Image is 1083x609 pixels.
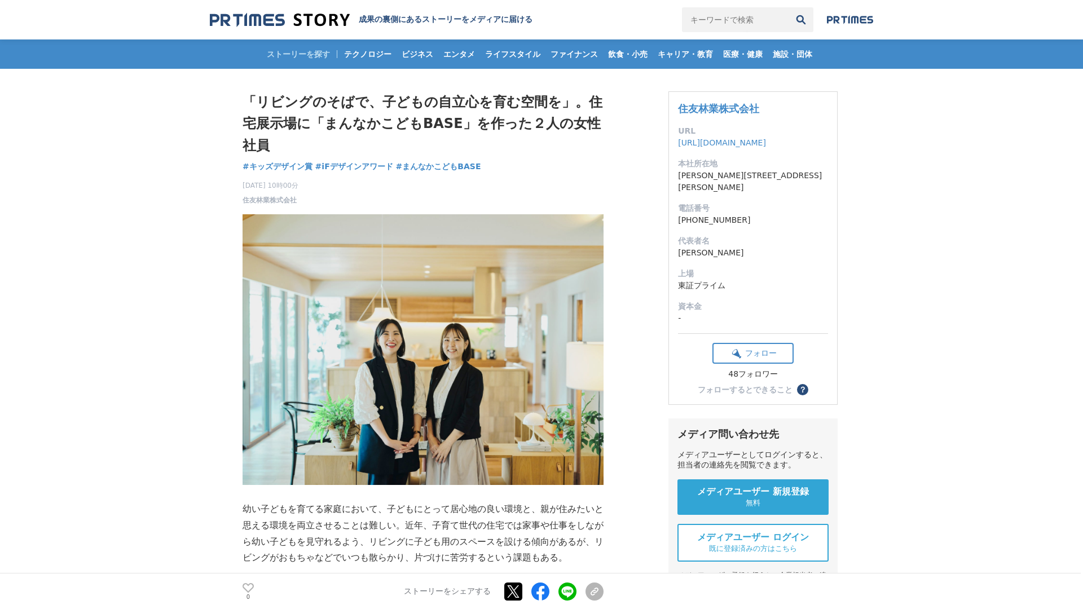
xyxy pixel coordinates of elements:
[768,49,817,59] span: 施設・団体
[359,15,532,25] h2: 成果の裏側にあるストーリーをメディアに届ける
[210,12,532,28] a: 成果の裏側にあるストーリーをメディアに届ける 成果の裏側にあるストーリーをメディアに届ける
[397,39,438,69] a: ビジネス
[243,195,297,205] a: 住友林業株式会社
[653,49,717,59] span: キャリア・教育
[340,49,396,59] span: テクノロジー
[678,103,759,114] a: 住友林業株式会社
[678,312,828,324] dd: -
[677,427,829,441] div: メディア問い合わせ先
[697,486,809,498] span: メディアユーザー 新規登録
[697,532,809,544] span: メディアユーザー ログイン
[243,501,604,566] p: 幼い子どもを育てる家庭において、子どもにとって居心地の良い環境と、親が住みたいと思える環境を両立させることは難しい。近年、子育て世代の住宅では家事や仕事をしながら幼い子どもを見守れるよう、リビン...
[712,369,794,379] div: 48フォロワー
[797,384,808,395] button: ？
[210,12,350,28] img: 成果の裏側にあるストーリーをメディアに届ける
[546,49,602,59] span: ファイナンス
[396,161,481,171] span: #まんなかこどもBASE
[481,39,545,69] a: ライフスタイル
[677,479,829,515] a: メディアユーザー 新規登録 無料
[243,180,298,191] span: [DATE] 10時00分
[678,268,828,280] dt: 上場
[678,170,828,193] dd: [PERSON_NAME][STREET_ADDRESS][PERSON_NAME]
[799,386,807,394] span: ？
[678,280,828,292] dd: 東証プライム
[682,7,789,32] input: キーワードで検索
[678,214,828,226] dd: [PHONE_NUMBER]
[677,524,829,562] a: メディアユーザー ログイン 既に登録済みの方はこちら
[604,49,652,59] span: 飲食・小売
[678,247,828,259] dd: [PERSON_NAME]
[396,161,481,173] a: #まんなかこどもBASE
[340,39,396,69] a: テクノロジー
[719,39,767,69] a: 医療・健康
[404,586,491,597] p: ストーリーをシェアする
[827,15,873,24] img: prtimes
[677,450,829,470] div: メディアユーザーとしてログインすると、担当者の連絡先を閲覧できます。
[481,49,545,59] span: ライフスタイル
[678,158,828,170] dt: 本社所在地
[315,161,393,173] a: #iFデザインアワード
[243,161,312,173] a: #キッズデザイン賞
[243,161,312,171] span: #キッズデザイン賞
[439,39,479,69] a: エンタメ
[678,235,828,247] dt: 代表者名
[768,39,817,69] a: 施設・団体
[789,7,813,32] button: 検索
[678,125,828,137] dt: URL
[243,594,254,599] p: 0
[397,49,438,59] span: ビジネス
[678,202,828,214] dt: 電話番号
[709,544,797,554] span: 既に登録済みの方はこちら
[546,39,602,69] a: ファイナンス
[719,49,767,59] span: 医療・健康
[746,498,760,508] span: 無料
[439,49,479,59] span: エンタメ
[698,386,793,394] div: フォローするとできること
[678,138,766,147] a: [URL][DOMAIN_NAME]
[712,343,794,364] button: フォロー
[653,39,717,69] a: キャリア・教育
[243,91,604,156] h1: 「リビングのそばで、子どもの自立心を育む空間を」。住宅展示場に「まんなかこどもBASE」を作った２人の女性社員
[243,214,604,485] img: thumbnail_b74e13d0-71d4-11f0-8cd6-75e66c4aab62.jpg
[315,161,393,171] span: #iFデザインアワード
[678,301,828,312] dt: 資本金
[604,39,652,69] a: 飲食・小売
